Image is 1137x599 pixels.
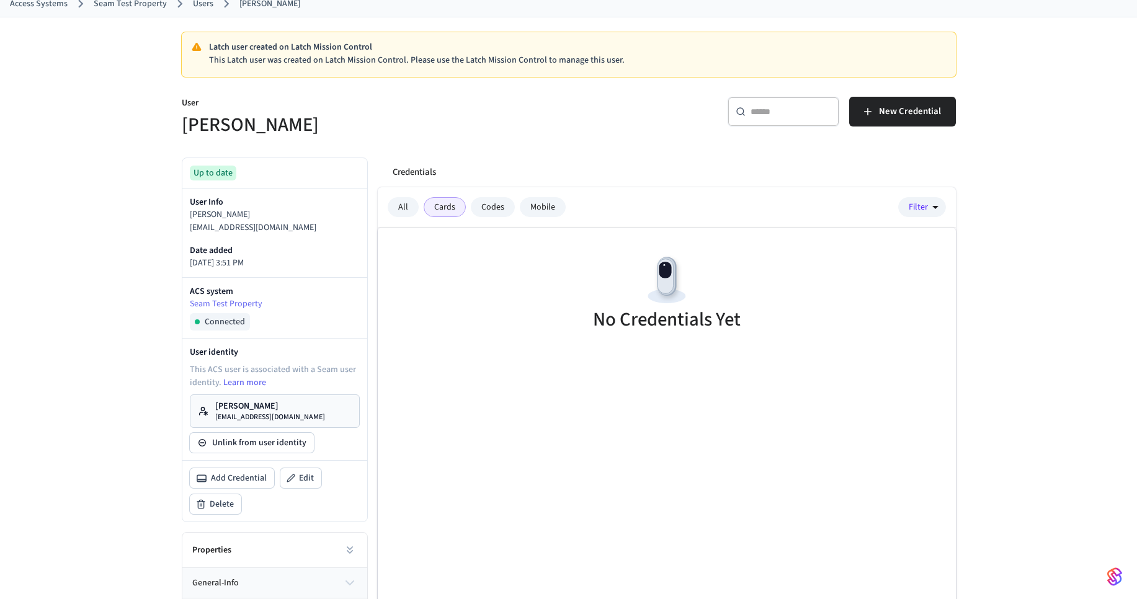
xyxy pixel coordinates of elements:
[190,494,241,514] button: Delete
[205,316,245,328] span: Connected
[190,196,360,208] p: User Info
[190,394,360,428] a: [PERSON_NAME][EMAIL_ADDRESS][DOMAIN_NAME]
[898,197,946,217] button: Filter
[190,166,236,180] div: Up to date
[215,400,325,412] p: [PERSON_NAME]
[383,158,446,187] button: Credentials
[388,197,419,217] div: All
[190,346,360,358] p: User identity
[190,298,360,311] a: Seam Test Property
[879,104,941,120] span: New Credential
[192,577,239,590] span: general-info
[190,363,360,389] p: This ACS user is associated with a Seam user identity.
[520,197,566,217] div: Mobile
[1107,567,1122,587] img: SeamLogoGradient.69752ec5.svg
[182,568,367,598] button: general-info
[211,472,267,484] span: Add Credential
[209,41,946,54] p: Latch user created on Latch Mission Control
[299,472,314,484] span: Edit
[190,285,360,298] p: ACS system
[190,244,360,257] p: Date added
[223,376,266,389] a: Learn more
[471,197,515,217] div: Codes
[190,257,360,270] p: [DATE] 3:51 PM
[182,112,561,138] h5: [PERSON_NAME]
[849,97,956,126] button: New Credential
[424,197,466,217] div: Cards
[190,208,360,221] p: [PERSON_NAME]
[593,307,741,332] h5: No Credentials Yet
[215,412,325,422] p: [EMAIL_ADDRESS][DOMAIN_NAME]
[280,468,321,488] button: Edit
[182,97,561,112] p: User
[190,221,360,234] p: [EMAIL_ADDRESS][DOMAIN_NAME]
[190,433,314,453] button: Unlink from user identity
[210,498,234,510] span: Delete
[209,54,946,67] p: This Latch user was created on Latch Mission Control. Please use the Latch Mission Control to man...
[192,544,231,556] h2: Properties
[639,252,695,308] img: Devices Empty State
[190,468,274,488] button: Add Credential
